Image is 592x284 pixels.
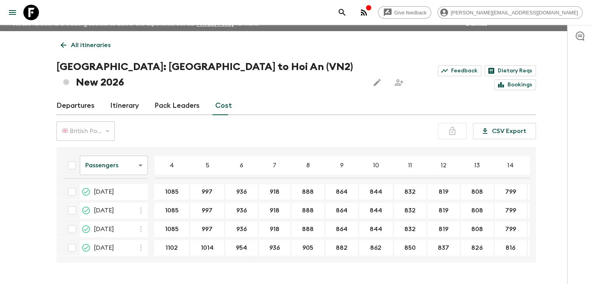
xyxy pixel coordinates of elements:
[360,221,392,237] button: 844
[293,240,323,256] button: 905
[438,65,481,76] a: Feedback
[291,240,325,256] div: 19 Dec 2026; 8
[429,221,458,237] button: 819
[462,203,492,218] button: 808
[81,206,91,215] svg: Proposed
[527,221,556,237] div: 22 Aug 2026; 15
[474,161,480,170] p: 13
[360,203,392,218] button: 844
[340,161,344,170] p: 9
[80,154,148,176] div: Passengers
[427,221,460,237] div: 22 Aug 2026; 12
[81,187,91,196] svg: Proposed
[154,203,190,218] div: 15 Aug 2026; 4
[81,224,91,234] svg: Proposed
[327,240,357,256] button: 882
[473,123,536,139] button: CSV Export
[94,187,114,196] span: [DATE]
[327,203,357,218] button: 864
[71,40,111,50] p: All itineraries
[393,221,427,237] div: 22 Aug 2026; 11
[192,203,222,218] button: 997
[395,203,425,218] button: 832
[192,221,222,237] button: 997
[260,240,289,256] button: 936
[227,240,256,256] button: 954
[192,184,222,200] button: 997
[429,240,458,256] button: 837
[154,221,190,237] div: 22 Aug 2026; 4
[494,184,527,200] div: 03 Jul 2026; 14
[527,240,556,256] div: 19 Dec 2026; 15
[258,184,291,200] div: 03 Jul 2026; 7
[446,10,582,16] span: [PERSON_NAME][EMAIL_ADDRESS][DOMAIN_NAME]
[94,243,114,252] span: [DATE]
[215,96,232,115] a: Cost
[170,161,174,170] p: 4
[508,161,514,170] p: 14
[154,184,190,200] div: 03 Jul 2026; 4
[191,240,223,256] button: 1014
[527,184,556,200] div: 03 Jul 2026; 15
[190,203,225,218] div: 15 Aug 2026; 5
[306,161,310,170] p: 8
[260,184,289,200] button: 918
[408,161,412,170] p: 11
[527,203,556,218] div: 15 Aug 2026; 15
[325,184,359,200] div: 03 Jul 2026; 9
[110,96,139,115] a: Itinerary
[325,240,359,256] div: 19 Dec 2026; 9
[273,161,276,170] p: 7
[225,184,258,200] div: 03 Jul 2026; 6
[462,221,492,237] button: 808
[441,161,446,170] p: 12
[360,184,392,200] button: 844
[460,221,494,237] div: 22 Aug 2026; 13
[291,203,325,218] div: 15 Aug 2026; 8
[359,203,393,218] div: 15 Aug 2026; 10
[494,79,536,90] a: Bookings
[156,240,187,256] button: 1102
[291,221,325,237] div: 22 Aug 2026; 8
[190,240,225,256] div: 19 Dec 2026; 5
[462,184,492,200] button: 808
[260,221,289,237] button: 918
[359,221,393,237] div: 22 Aug 2026; 10
[225,203,258,218] div: 15 Aug 2026; 6
[393,240,427,256] div: 19 Dec 2026; 11
[427,240,460,256] div: 19 Dec 2026; 12
[56,120,115,142] div: 🇬🇧 British Pound (GBP)
[293,184,323,200] button: 888
[227,184,256,200] button: 936
[359,184,393,200] div: 03 Jul 2026; 10
[94,206,114,215] span: [DATE]
[395,221,425,237] button: 832
[460,203,494,218] div: 15 Aug 2026; 13
[156,184,188,200] button: 1085
[291,184,325,200] div: 03 Jul 2026; 8
[496,240,525,256] button: 816
[227,221,256,237] button: 936
[395,184,425,200] button: 832
[460,240,494,256] div: 19 Dec 2026; 13
[225,240,258,256] div: 19 Dec 2026; 6
[373,161,379,170] p: 10
[359,240,393,256] div: 19 Dec 2026; 10
[437,6,583,19] div: [PERSON_NAME][EMAIL_ADDRESS][DOMAIN_NAME]
[390,10,431,16] span: Give feedback
[94,224,114,234] span: [DATE]
[325,203,359,218] div: 15 Aug 2026; 9
[56,37,115,53] a: All itineraries
[494,240,527,256] div: 19 Dec 2026; 14
[156,221,188,237] button: 1085
[369,75,385,90] button: Edit this itinerary
[494,221,527,237] div: 22 Aug 2026; 14
[429,203,458,218] button: 819
[81,243,91,252] svg: Proposed
[258,240,291,256] div: 19 Dec 2026; 7
[240,161,243,170] p: 6
[258,203,291,218] div: 15 Aug 2026; 7
[327,184,357,200] button: 864
[378,6,431,19] a: Give feedback
[325,221,359,237] div: 22 Aug 2026; 9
